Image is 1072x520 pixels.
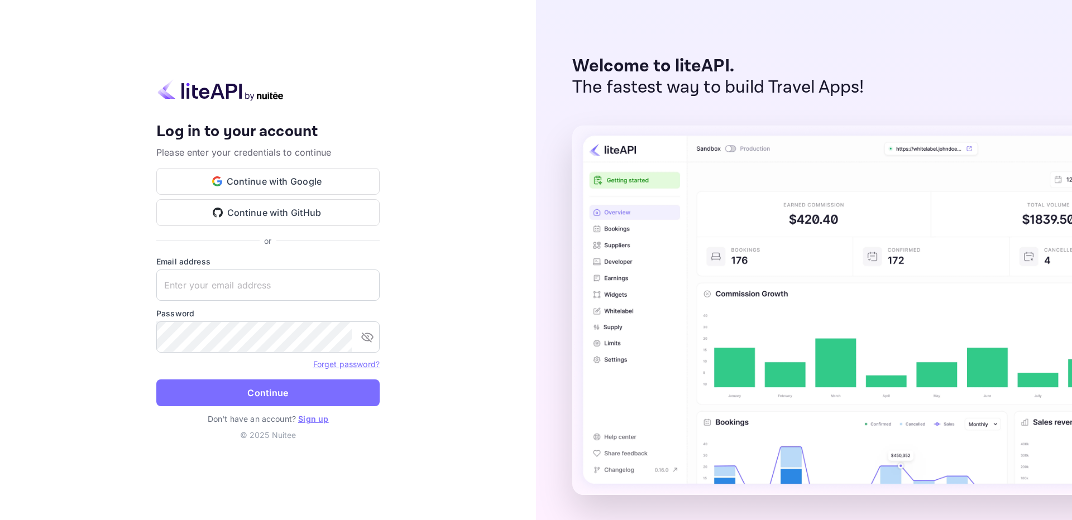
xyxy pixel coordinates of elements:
[156,199,380,226] button: Continue with GitHub
[298,414,328,423] a: Sign up
[156,379,380,406] button: Continue
[156,79,285,101] img: liteapi
[313,358,380,369] a: Forget password?
[313,359,380,369] a: Forget password?
[156,269,380,301] input: Enter your email address
[156,307,380,319] label: Password
[156,122,380,142] h4: Log in to your account
[156,413,380,425] p: Don't have an account?
[572,56,864,77] p: Welcome to liteAPI.
[356,326,379,348] button: toggle password visibility
[156,146,380,159] p: Please enter your credentials to continue
[572,77,864,98] p: The fastest way to build Travel Apps!
[156,256,380,267] label: Email address
[156,429,380,441] p: © 2025 Nuitee
[156,168,380,195] button: Continue with Google
[264,235,271,247] p: or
